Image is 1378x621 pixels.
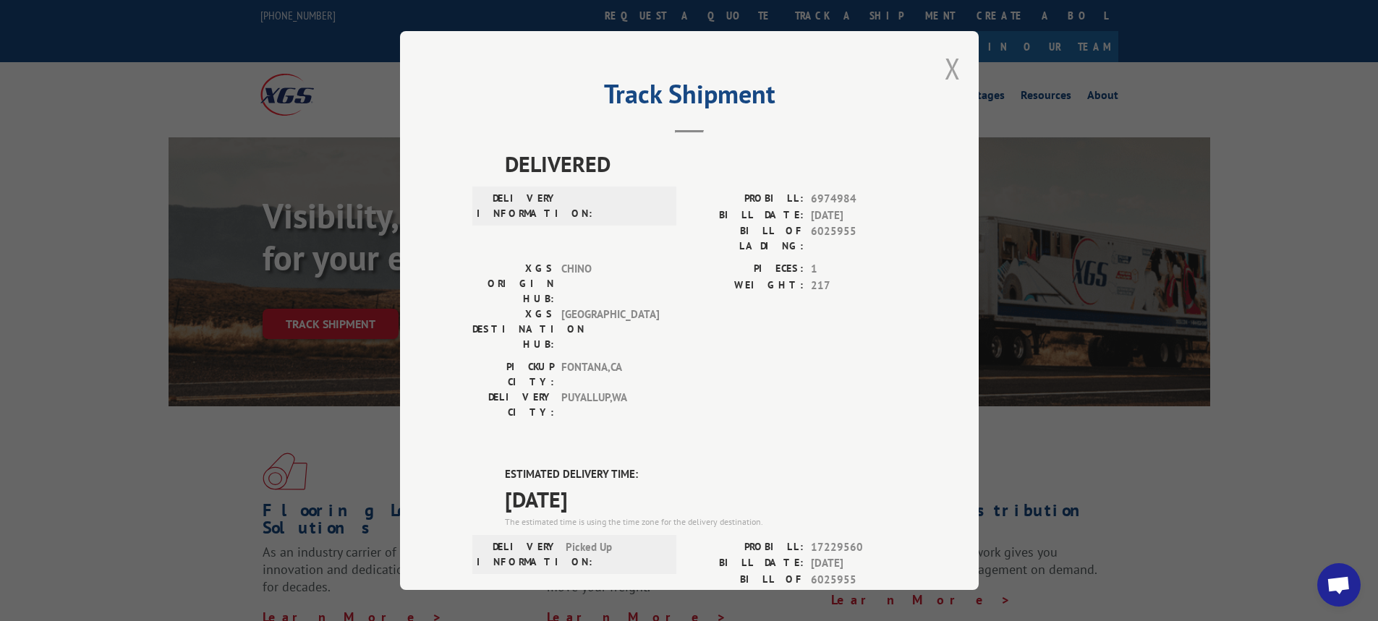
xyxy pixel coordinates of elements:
label: BILL DATE: [689,555,804,572]
label: XGS DESTINATION HUB: [472,307,554,352]
span: Picked Up [566,539,663,570]
label: PROBILL: [689,191,804,207]
label: DELIVERY INFORMATION: [477,191,558,221]
label: BILL DATE: [689,207,804,224]
span: 217 [811,278,906,294]
span: 1 [811,261,906,278]
span: FONTANA , CA [561,359,659,390]
label: WEIGHT: [689,278,804,294]
div: The estimated time is using the time zone for the delivery destination. [505,515,906,528]
label: XGS ORIGIN HUB: [472,261,554,307]
span: 17229560 [811,539,906,556]
span: [DATE] [811,207,906,224]
button: Close modal [945,49,961,87]
label: BILL OF LADING: [689,223,804,254]
span: 6974984 [811,191,906,207]
label: ESTIMATED DELIVERY TIME: [505,466,906,483]
span: [GEOGRAPHIC_DATA] [561,307,659,352]
div: Open chat [1317,563,1361,607]
span: [DATE] [811,555,906,572]
label: DELIVERY INFORMATION: [477,539,558,570]
span: [DATE] [505,483,906,515]
label: DELIVERY CITY: [472,390,554,420]
label: PICKUP CITY: [472,359,554,390]
span: 6025955 [811,572,906,602]
label: PROBILL: [689,539,804,556]
span: CHINO [561,261,659,307]
span: PUYALLUP , WA [561,390,659,420]
span: DELIVERED [505,147,906,180]
label: PIECES: [689,261,804,278]
label: BILL OF LADING: [689,572,804,602]
span: 6025955 [811,223,906,254]
h2: Track Shipment [472,84,906,111]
